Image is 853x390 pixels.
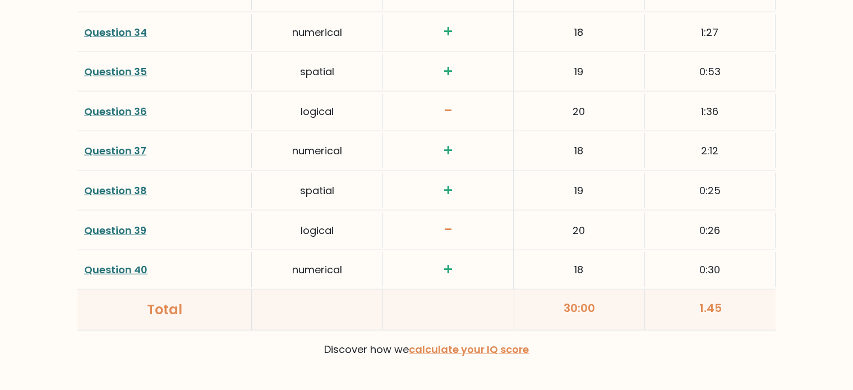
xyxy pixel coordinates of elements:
[514,15,644,50] div: 18
[252,94,382,129] div: logical
[645,54,776,89] div: 0:53
[84,183,147,198] a: Question 38
[645,15,776,50] div: 1:27
[84,263,147,277] a: Question 40
[84,144,146,158] a: Question 37
[84,339,769,360] p: Discover how we
[252,252,382,287] div: numerical
[645,173,776,208] div: 0:25
[645,213,776,248] div: 0:26
[252,54,382,89] div: spatial
[514,173,644,208] div: 19
[409,342,529,356] a: calculate your IQ score
[390,141,506,160] h3: +
[84,25,147,39] a: Question 34
[645,290,776,330] div: 1.45
[84,300,245,320] div: Total
[514,54,644,89] div: 19
[390,221,506,240] h3: -
[252,133,382,168] div: numerical
[390,181,506,200] h3: +
[514,133,644,168] div: 18
[84,223,146,237] a: Question 39
[252,213,382,248] div: logical
[390,260,506,279] h3: +
[645,252,776,287] div: 0:30
[252,173,382,208] div: spatial
[645,133,776,168] div: 2:12
[390,22,506,42] h3: +
[514,252,644,287] div: 18
[514,213,644,248] div: 20
[84,104,147,118] a: Question 36
[514,290,645,330] div: 30:00
[390,102,506,121] h3: -
[84,65,147,79] a: Question 35
[390,62,506,81] h3: +
[645,94,776,129] div: 1:36
[514,94,644,129] div: 20
[252,15,382,50] div: numerical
